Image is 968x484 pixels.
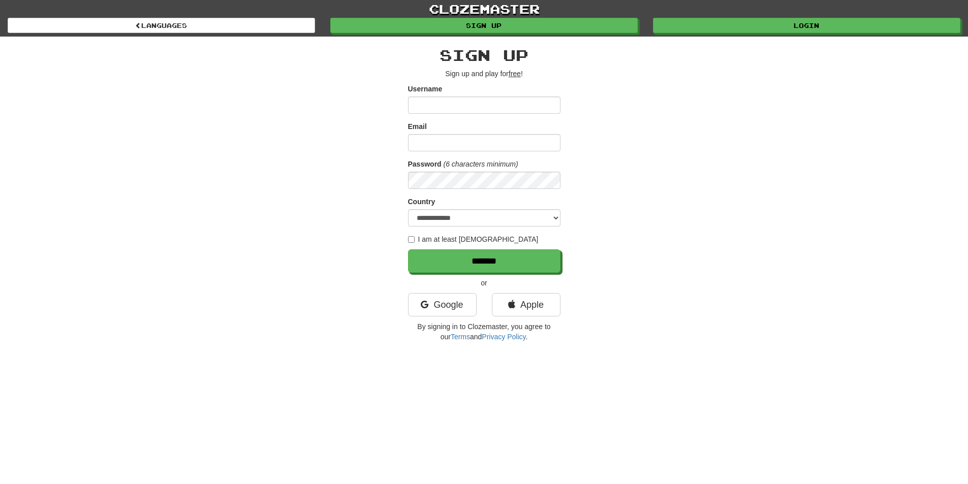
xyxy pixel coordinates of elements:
input: I am at least [DEMOGRAPHIC_DATA] [408,236,415,243]
a: Login [653,18,960,33]
a: Languages [8,18,315,33]
a: Apple [492,293,560,316]
p: or [408,278,560,288]
label: Password [408,159,442,169]
label: I am at least [DEMOGRAPHIC_DATA] [408,234,539,244]
a: Privacy Policy [482,333,525,341]
h2: Sign up [408,47,560,63]
em: (6 characters minimum) [444,160,518,168]
label: Country [408,197,435,207]
label: Email [408,121,427,132]
label: Username [408,84,443,94]
p: Sign up and play for ! [408,69,560,79]
p: By signing in to Clozemaster, you agree to our and . [408,321,560,342]
u: free [509,70,521,78]
a: Sign up [330,18,638,33]
a: Terms [451,333,470,341]
a: Google [408,293,477,316]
